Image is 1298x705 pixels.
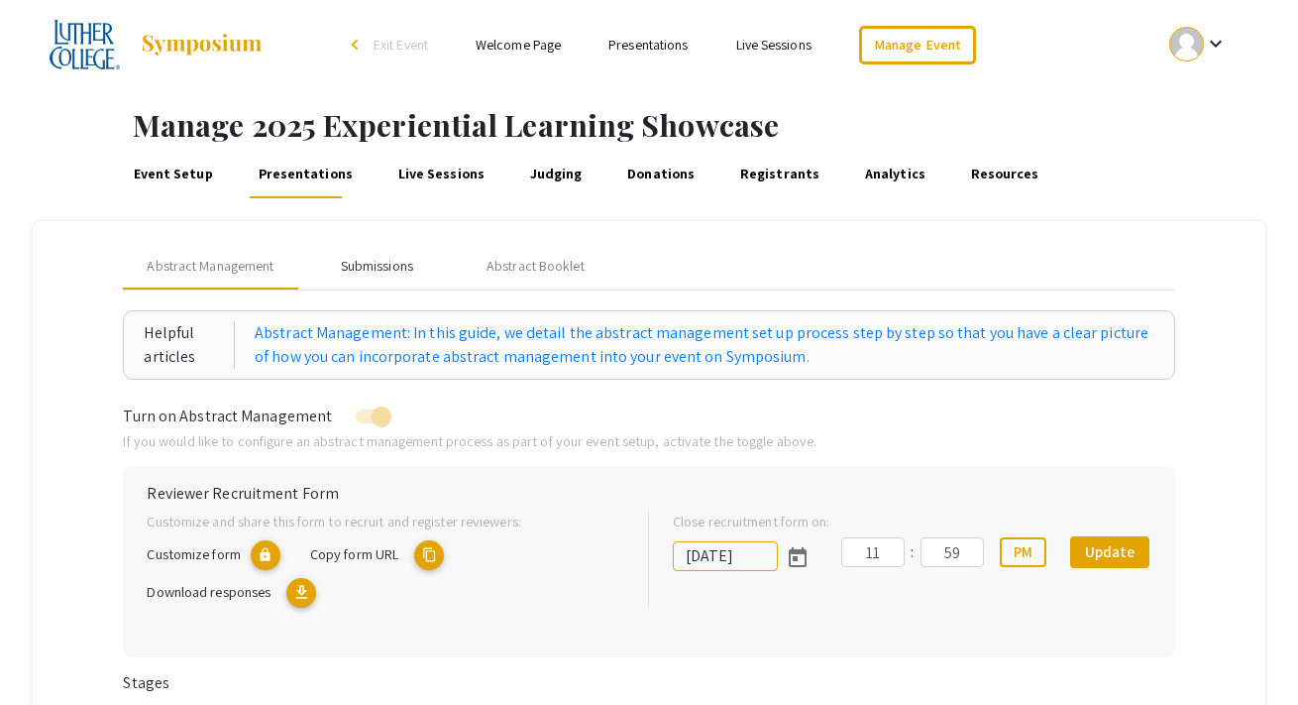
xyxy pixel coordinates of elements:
button: PM [1000,537,1046,567]
a: Live Sessions [394,151,487,198]
span: Exit Event [374,36,428,54]
a: Welcome Page [476,36,561,54]
span: Copy form URL [310,544,398,563]
mat-icon: Expand account dropdown [1204,32,1228,56]
a: Resources [967,151,1041,198]
span: Customize form [147,544,240,563]
h1: Manage 2025 Experiential Learning Showcase [133,107,1298,143]
div: : [905,540,920,564]
div: Helpful articles [144,321,235,369]
div: arrow_back_ios [352,39,364,51]
a: Analytics [862,151,928,198]
iframe: Chat [15,616,84,690]
p: If you would like to configure an abstract management process as part of your event setup, activa... [123,430,1174,452]
label: Close recruitment form on: [673,511,830,532]
div: Abstract Booklet [487,256,585,277]
p: Customize and share this form to recruit and register reviewers: [147,511,616,532]
img: Symposium by ForagerOne [140,33,264,57]
a: Abstract Management: In this guide, we detail the abstract management set up process step by step... [255,321,1154,369]
span: Turn on Abstract Management [123,406,332,426]
button: Open calendar [778,536,817,576]
button: Expand account dropdown [1148,22,1248,66]
mat-icon: copy URL [414,540,444,570]
input: Minutes [920,537,984,567]
mat-icon: Export responses [286,578,316,608]
a: Live Sessions [736,36,811,54]
button: Update [1070,536,1149,568]
input: Hours [841,537,905,567]
a: Presentations [255,151,356,198]
a: Donations [624,151,698,198]
a: Presentations [608,36,688,54]
span: Abstract Management [147,256,273,277]
span: Download responses [147,582,270,601]
a: Event Setup [130,151,216,198]
a: Judging [527,151,586,198]
a: 2025 Experiential Learning Showcase [50,20,264,69]
h6: Reviewer Recruitment Form [147,484,1150,503]
mat-icon: lock [251,540,280,570]
h6: Stages [123,673,1174,692]
img: 2025 Experiential Learning Showcase [50,20,120,69]
div: Submissions [341,256,413,277]
a: Manage Event [859,26,976,64]
a: Registrants [737,151,823,198]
